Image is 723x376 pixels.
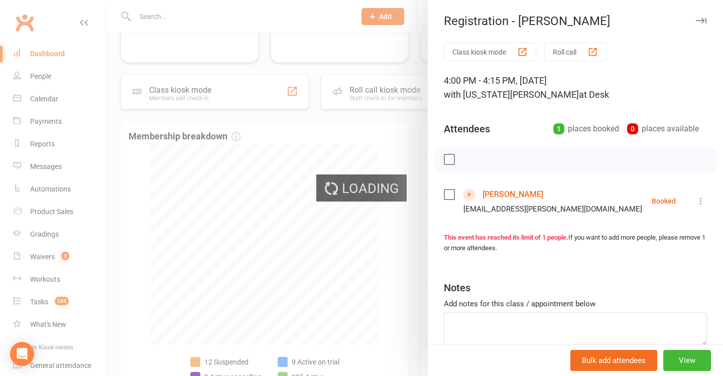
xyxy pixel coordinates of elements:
[553,123,564,134] div: 1
[444,43,536,61] button: Class kiosk mode
[10,342,34,366] div: Open Intercom Messenger
[444,234,568,241] strong: This event has reached its limit of 1 people.
[428,14,723,28] div: Registration - [PERSON_NAME]
[444,74,707,102] div: 4:00 PM - 4:15 PM, [DATE]
[544,43,607,61] button: Roll call
[444,281,470,295] div: Notes
[570,350,657,371] button: Bulk add attendees
[652,198,676,205] div: Booked
[444,298,707,310] div: Add notes for this class / appointment below
[444,233,707,254] div: If you want to add more people, please remove 1 or more attendees.
[627,123,638,134] div: 0
[663,350,711,371] button: View
[579,89,609,100] span: at Desk
[463,203,642,216] div: [EMAIL_ADDRESS][PERSON_NAME][DOMAIN_NAME]
[483,186,543,203] a: [PERSON_NAME]
[444,89,579,100] span: with [US_STATE][PERSON_NAME]
[444,122,490,136] div: Attendees
[553,122,619,136] div: places booked
[627,122,699,136] div: places available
